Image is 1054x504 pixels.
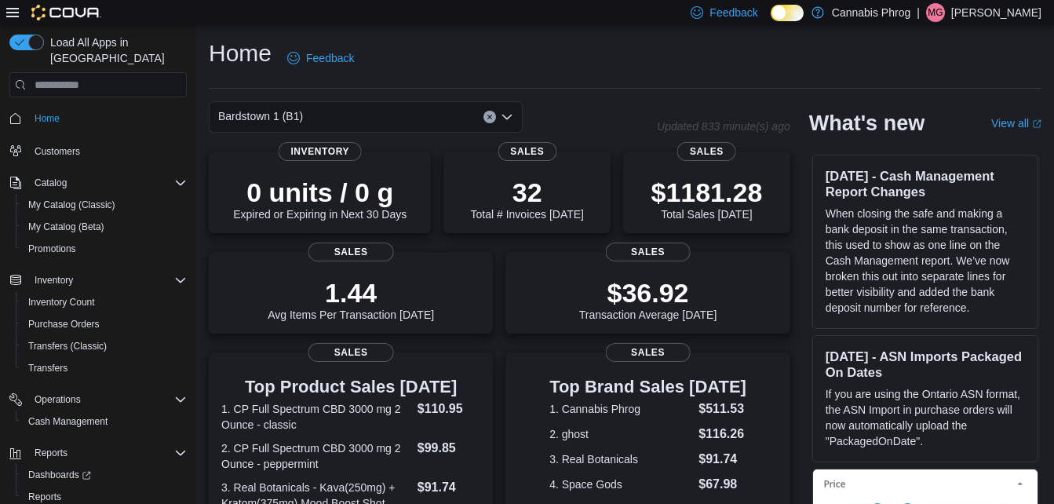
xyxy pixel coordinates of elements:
span: Dashboards [22,466,187,484]
dd: $99.85 [418,439,481,458]
p: Updated 833 minute(s) ago [657,120,790,133]
span: Catalog [28,173,187,192]
button: Transfers [16,357,193,379]
span: My Catalog (Classic) [28,199,115,211]
a: Customers [28,142,86,161]
button: My Catalog (Classic) [16,194,193,216]
span: Transfers [28,362,67,374]
span: Sales [605,243,691,261]
span: Load All Apps in [GEOGRAPHIC_DATA] [44,35,187,66]
span: Transfers (Classic) [28,340,107,352]
span: Inventory Count [28,296,95,309]
div: Mason Gaines [926,3,945,22]
dd: $67.98 [698,475,746,494]
div: Total # Invoices [DATE] [471,177,584,221]
span: Dark Mode [771,21,771,22]
dd: $511.53 [698,400,746,418]
a: My Catalog (Classic) [22,195,122,214]
p: | [917,3,920,22]
span: Sales [605,343,691,362]
button: Open list of options [501,111,513,123]
span: Promotions [28,243,76,255]
a: Promotions [22,239,82,258]
a: Purchase Orders [22,315,106,334]
span: Reports [28,491,61,503]
div: Expired or Expiring in Next 30 Days [233,177,407,221]
span: Inventory [278,142,362,161]
p: [PERSON_NAME] [951,3,1041,22]
span: Sales [677,142,736,161]
p: $1181.28 [651,177,762,208]
span: Feedback [709,5,757,20]
span: Operations [35,393,81,406]
span: Home [35,112,60,125]
a: Dashboards [22,466,97,484]
span: Promotions [22,239,187,258]
a: Feedback [281,42,360,74]
dd: $116.26 [698,425,746,444]
a: Cash Management [22,412,114,431]
p: 0 units / 0 g [233,177,407,208]
h3: [DATE] - Cash Management Report Changes [826,168,1025,199]
p: When closing the safe and making a bank deposit in the same transaction, this used to show as one... [826,206,1025,316]
h2: What's new [809,111,925,136]
button: Catalog [28,173,73,192]
p: If you are using the Ontario ASN format, the ASN Import in purchase orders will now automatically... [826,386,1025,449]
button: Reports [28,444,74,462]
h1: Home [209,38,272,69]
a: Inventory Count [22,293,101,312]
button: Inventory [3,269,193,291]
span: My Catalog (Classic) [22,195,187,214]
input: Dark Mode [771,5,804,21]
button: Cash Management [16,411,193,433]
button: Home [3,107,193,130]
dd: $91.74 [418,478,481,497]
a: Transfers [22,359,74,378]
h3: [DATE] - ASN Imports Packaged On Dates [826,349,1025,380]
dt: 1. Cannabis Phrog [549,401,692,417]
img: Cova [31,5,101,20]
p: $36.92 [579,277,717,309]
span: Customers [28,141,187,160]
div: Transaction Average [DATE] [579,277,717,321]
span: Sales [308,243,394,261]
h3: Top Product Sales [DATE] [221,378,480,396]
dt: 4. Space Gods [549,477,692,492]
span: Purchase Orders [28,318,100,331]
span: Inventory Count [22,293,187,312]
button: Operations [28,390,87,409]
div: Avg Items Per Transaction [DATE] [268,277,434,321]
button: Operations [3,389,193,411]
p: Cannabis Phrog [832,3,910,22]
h3: Top Brand Sales [DATE] [549,378,746,396]
a: Transfers (Classic) [22,337,113,356]
button: Purchase Orders [16,313,193,335]
span: Dashboards [28,469,91,481]
span: Home [28,108,187,128]
dt: 2. ghost [549,426,692,442]
dd: $91.74 [698,450,746,469]
span: Transfers [22,359,187,378]
span: Cash Management [22,412,187,431]
span: Inventory [35,274,73,287]
span: MG [928,3,943,22]
a: View allExternal link [991,117,1041,130]
span: Purchase Orders [22,315,187,334]
span: Transfers (Classic) [22,337,187,356]
span: Sales [498,142,556,161]
span: Catalog [35,177,67,189]
dt: 3. Real Botanicals [549,451,692,467]
div: Total Sales [DATE] [651,177,762,221]
span: Sales [308,343,394,362]
a: My Catalog (Beta) [22,217,111,236]
a: Dashboards [16,464,193,486]
button: Inventory Count [16,291,193,313]
span: Reports [35,447,67,459]
p: 1.44 [268,277,434,309]
dt: 2. CP Full Spectrum CBD 3000 mg 2 Ounce - peppermint [221,440,411,472]
span: Operations [28,390,187,409]
p: 32 [471,177,584,208]
span: My Catalog (Beta) [22,217,187,236]
button: Promotions [16,238,193,260]
button: Reports [3,442,193,464]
